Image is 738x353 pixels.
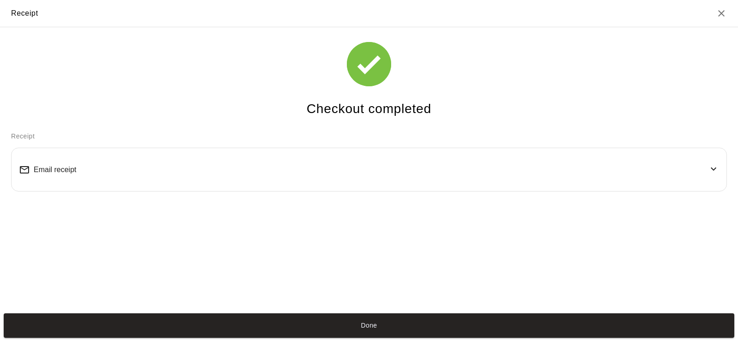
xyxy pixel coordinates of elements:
div: Receipt [11,7,38,19]
button: Done [4,313,734,338]
p: Receipt [11,132,727,141]
span: Email receipt [34,166,76,174]
button: Close [716,8,727,19]
h4: Checkout completed [307,101,431,117]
